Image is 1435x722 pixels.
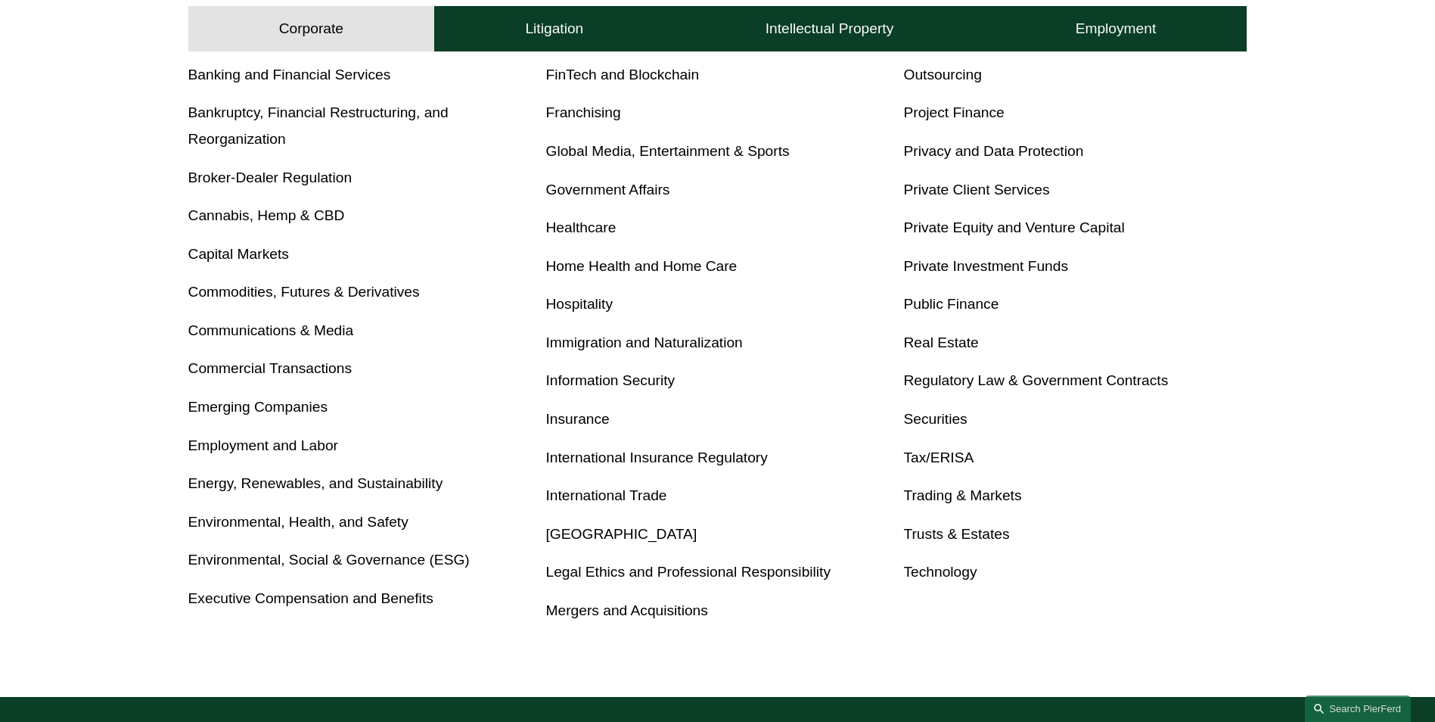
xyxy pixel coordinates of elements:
a: Trusts & Estates [903,526,1009,542]
a: Project Finance [903,104,1004,120]
a: Real Estate [903,335,978,350]
a: Emerging Companies [188,399,328,415]
a: Insurance [546,411,610,427]
a: Private Equity and Venture Capital [903,219,1124,235]
a: Information Security [546,372,676,388]
a: Hospitality [546,296,613,312]
h4: Litigation [525,20,583,38]
a: Immigration and Naturalization [546,335,743,350]
a: Legal Ethics and Professional Responsibility [546,564,831,580]
a: Franchising [546,104,621,120]
a: Cannabis, Hemp & CBD [188,207,345,223]
a: Broker-Dealer Regulation [188,170,353,185]
a: Bankruptcy, Financial Restructuring, and Reorganization [188,104,449,147]
a: Public Finance [903,296,999,312]
a: Commercial Transactions [188,360,352,376]
a: Government Affairs [546,182,670,198]
a: Mergers and Acquisitions [546,602,708,618]
a: [GEOGRAPHIC_DATA] [546,526,697,542]
a: Outsourcing [903,67,981,82]
a: International Insurance Regulatory [546,450,768,465]
a: Capital Markets [188,246,289,262]
a: Home Health and Home Care [546,258,738,274]
a: Communications & Media [188,322,354,338]
h4: Corporate [279,20,343,38]
a: Environmental, Health, and Safety [188,514,408,530]
a: Tax/ERISA [903,450,974,465]
a: Trading & Markets [903,487,1021,503]
a: Energy, Renewables, and Sustainability [188,475,443,491]
a: Privacy and Data Protection [903,143,1083,159]
a: Global Media, Entertainment & Sports [546,143,790,159]
a: Executive Compensation and Benefits [188,590,433,606]
a: Environmental, Social & Governance (ESG) [188,552,470,568]
a: International Trade [546,487,667,503]
a: Securities [903,411,967,427]
h4: Intellectual Property [766,20,894,38]
a: Private Investment Funds [903,258,1068,274]
a: Banking and Financial Services [188,67,391,82]
a: Regulatory Law & Government Contracts [903,372,1168,388]
a: Employment and Labor [188,437,338,453]
a: FinTech and Blockchain [546,67,700,82]
a: Commodities, Futures & Derivatives [188,284,420,300]
a: Technology [903,564,977,580]
a: Healthcare [546,219,617,235]
a: Private Client Services [903,182,1049,198]
h4: Employment [1076,20,1157,38]
a: Search this site [1305,696,1411,722]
